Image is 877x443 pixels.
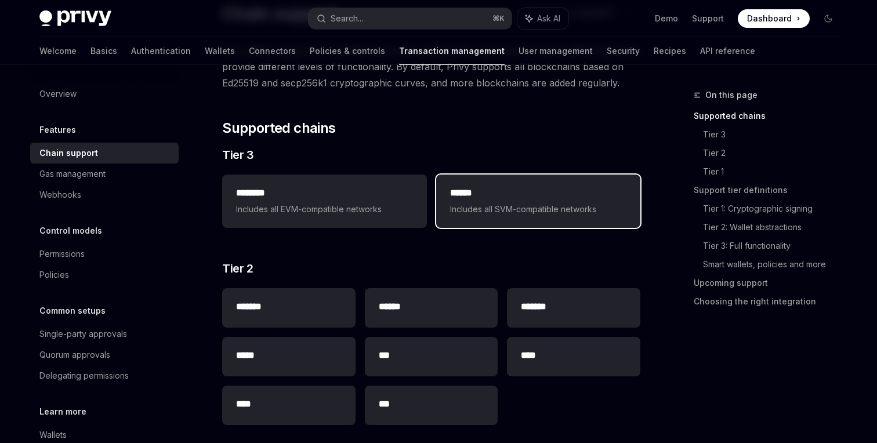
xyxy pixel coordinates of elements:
span: Tier 3 [222,147,253,163]
a: Policies [30,264,179,285]
div: Delegating permissions [39,369,129,383]
a: Single-party approvals [30,324,179,344]
div: Quorum approvals [39,348,110,362]
span: Privy offers support for multiple blockchain ecosystems, organized into three distinct tiers that... [222,42,640,91]
a: Permissions [30,244,179,264]
a: Wallets [205,37,235,65]
button: Toggle dark mode [819,9,838,28]
div: Gas management [39,167,106,181]
span: Includes all SVM-compatible networks [450,202,626,216]
a: Overview [30,83,179,104]
a: Support tier definitions [694,181,847,199]
a: Gas management [30,164,179,184]
a: User management [519,37,593,65]
div: Chain support [39,146,98,160]
a: Welcome [39,37,77,65]
div: Permissions [39,247,85,261]
button: Ask AI [517,8,568,29]
a: Tier 3: Full functionality [703,237,847,255]
a: Tier 2 [703,144,847,162]
a: Support [692,13,724,24]
a: Authentication [131,37,191,65]
div: Overview [39,87,77,101]
img: dark logo [39,10,111,27]
a: Tier 3 [703,125,847,144]
h5: Control models [39,224,102,238]
div: Wallets [39,428,67,442]
a: Tier 1 [703,162,847,181]
h5: Common setups [39,304,106,318]
a: Recipes [654,37,686,65]
span: Supported chains [222,119,335,137]
span: Ask AI [537,13,560,24]
a: Webhooks [30,184,179,205]
div: Policies [39,268,69,282]
button: Search...⌘K [309,8,512,29]
a: Chain support [30,143,179,164]
a: Transaction management [399,37,505,65]
a: Security [607,37,640,65]
a: Choosing the right integration [694,292,847,311]
h5: Learn more [39,405,86,419]
a: Connectors [249,37,296,65]
h5: Features [39,123,76,137]
a: Tier 1: Cryptographic signing [703,199,847,218]
div: Single-party approvals [39,327,127,341]
a: Demo [655,13,678,24]
span: Dashboard [747,13,792,24]
a: Delegating permissions [30,365,179,386]
span: On this page [705,88,758,102]
a: Supported chains [694,107,847,125]
span: Includes all EVM-compatible networks [236,202,412,216]
a: Basics [90,37,117,65]
span: ⌘ K [492,14,505,23]
a: Dashboard [738,9,810,28]
a: Policies & controls [310,37,385,65]
a: **** ***Includes all EVM-compatible networks [222,175,426,228]
a: Quorum approvals [30,344,179,365]
span: Tier 2 [222,260,253,277]
a: Smart wallets, policies and more [703,255,847,274]
a: Tier 2: Wallet abstractions [703,218,847,237]
div: Webhooks [39,188,81,202]
div: Search... [331,12,363,26]
a: **** *Includes all SVM-compatible networks [436,175,640,228]
a: API reference [700,37,755,65]
a: Upcoming support [694,274,847,292]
